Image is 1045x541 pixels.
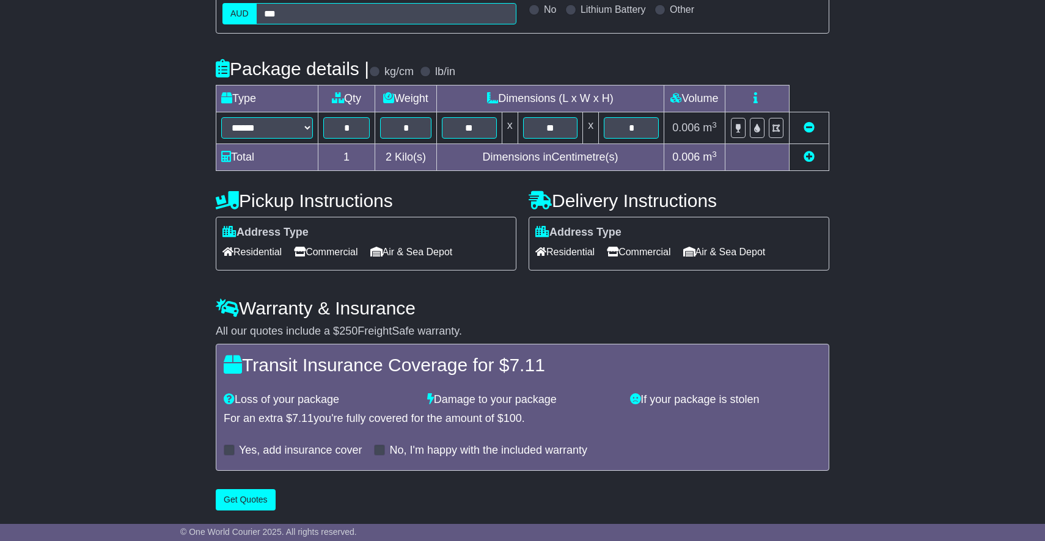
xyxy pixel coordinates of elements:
[672,122,700,134] span: 0.006
[504,412,522,424] span: 100
[583,112,599,144] td: x
[222,242,282,261] span: Residential
[670,4,694,15] label: Other
[224,412,821,426] div: For an extra $ you're fully covered for the amount of $ .
[216,489,276,510] button: Get Quotes
[318,85,375,112] td: Qty
[712,120,717,129] sup: 3
[224,355,821,375] h4: Transit Insurance Coverage for $
[703,151,717,163] span: m
[218,393,421,407] div: Loss of your package
[216,59,369,79] h4: Package details |
[370,242,453,261] span: Air & Sea Depot
[294,242,358,261] span: Commercial
[502,112,518,144] td: x
[804,122,815,134] a: Remove this item
[804,151,815,163] a: Add new item
[535,242,595,261] span: Residential
[318,144,375,171] td: 1
[339,325,358,337] span: 250
[216,191,516,211] h4: Pickup Instructions
[421,393,625,407] div: Damage to your package
[384,65,414,79] label: kg/cm
[664,85,725,112] td: Volume
[216,298,829,318] h4: Warranty & Insurance
[544,4,556,15] label: No
[180,527,357,537] span: © One World Courier 2025. All rights reserved.
[509,355,544,375] span: 7.11
[607,242,670,261] span: Commercial
[375,85,437,112] td: Weight
[216,85,318,112] td: Type
[712,150,717,159] sup: 3
[375,144,437,171] td: Kilo(s)
[624,393,827,407] div: If your package is stolen
[386,151,392,163] span: 2
[703,122,717,134] span: m
[222,226,309,239] label: Address Type
[436,144,664,171] td: Dimensions in Centimetre(s)
[435,65,455,79] label: lb/in
[389,444,587,457] label: No, I'm happy with the included warranty
[535,226,621,239] label: Address Type
[216,144,318,171] td: Total
[683,242,766,261] span: Air & Sea Depot
[216,325,829,338] div: All our quotes include a $ FreightSafe warranty.
[672,151,700,163] span: 0.006
[436,85,664,112] td: Dimensions (L x W x H)
[239,444,362,457] label: Yes, add insurance cover
[222,3,257,24] label: AUD
[581,4,646,15] label: Lithium Battery
[529,191,829,211] h4: Delivery Instructions
[292,412,313,424] span: 7.11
